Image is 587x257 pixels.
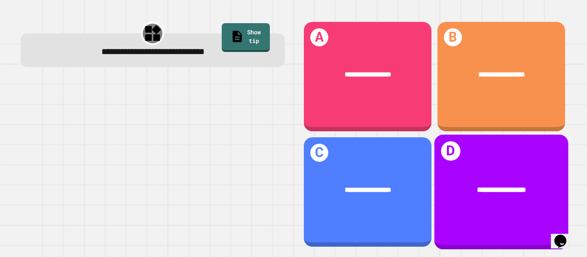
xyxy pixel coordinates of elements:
[441,141,460,160] h1: D
[310,28,329,47] h1: A
[310,144,329,162] h1: C
[551,223,578,248] iframe: chat widget
[222,23,270,52] a: Show tip
[444,28,462,47] h1: B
